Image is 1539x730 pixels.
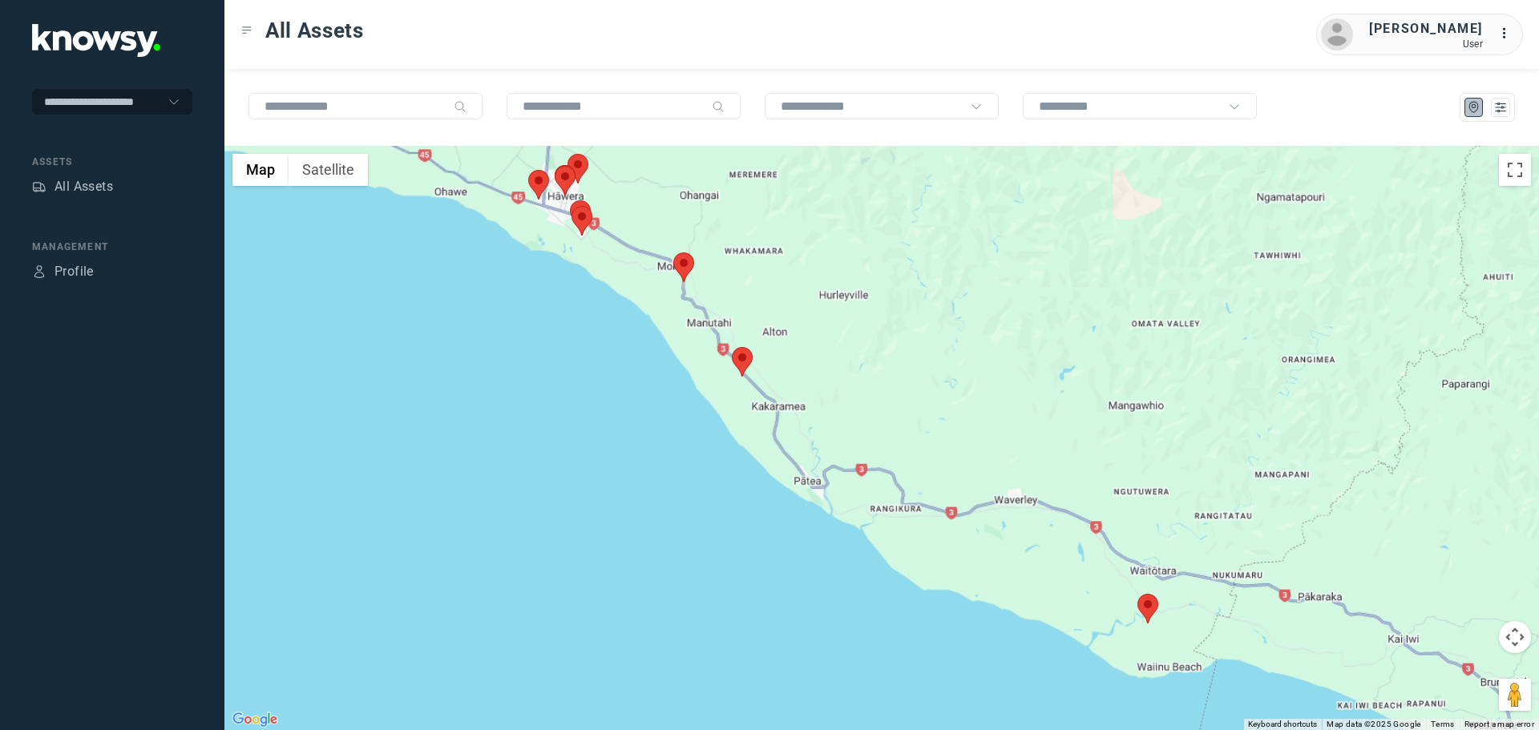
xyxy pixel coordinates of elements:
[1369,38,1483,50] div: User
[1431,720,1455,728] a: Terms (opens in new tab)
[32,179,46,194] div: Assets
[32,24,160,57] img: Application Logo
[232,154,289,186] button: Show street map
[32,155,192,169] div: Assets
[32,262,94,281] a: ProfileProfile
[1499,154,1531,186] button: Toggle fullscreen view
[32,177,113,196] a: AssetsAll Assets
[1369,19,1483,38] div: [PERSON_NAME]
[1499,621,1531,653] button: Map camera controls
[454,100,467,113] div: Search
[32,264,46,279] div: Profile
[712,100,725,113] div: Search
[32,240,192,254] div: Management
[55,177,113,196] div: All Assets
[1499,679,1531,711] button: Drag Pegman onto the map to open Street View
[1493,100,1508,115] div: List
[228,709,281,730] a: Open this area in Google Maps (opens a new window)
[1321,18,1353,50] img: avatar.png
[289,154,368,186] button: Show satellite imagery
[265,16,364,45] span: All Assets
[1248,719,1317,730] button: Keyboard shortcuts
[1464,720,1534,728] a: Report a map error
[1499,24,1518,46] div: :
[1467,100,1481,115] div: Map
[228,709,281,730] img: Google
[241,25,252,36] div: Toggle Menu
[1500,27,1516,39] tspan: ...
[55,262,94,281] div: Profile
[1499,24,1518,43] div: :
[1327,720,1420,728] span: Map data ©2025 Google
